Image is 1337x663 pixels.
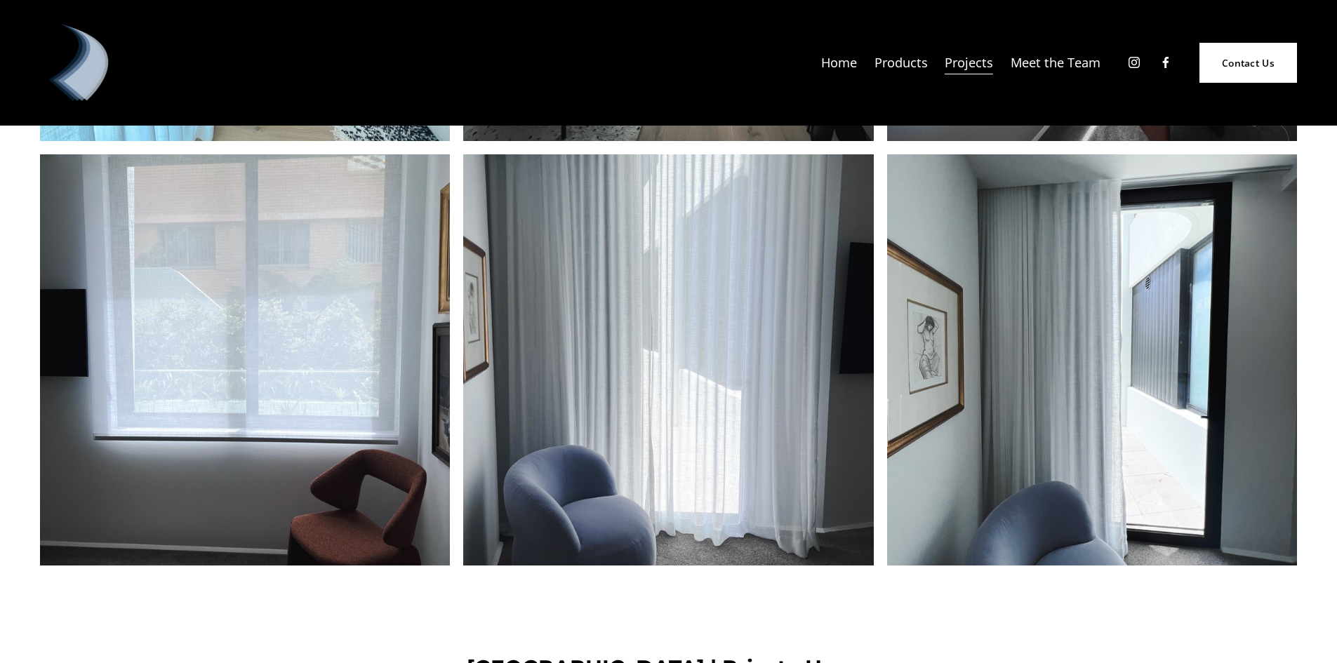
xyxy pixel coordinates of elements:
a: Projects [945,50,993,76]
img: Debonair | Curtains, Blinds, Shutters &amp; Awnings [40,24,117,101]
img: IMG_3632.jpg [40,154,450,565]
a: Contact Us [1199,43,1297,83]
img: IMG_3643.jpg [887,154,1297,565]
a: Meet the Team [1011,50,1100,76]
img: IMG_3641.jpg [463,154,873,565]
a: Instagram [1127,55,1141,69]
a: Facebook [1159,55,1173,69]
a: Home [821,50,857,76]
span: Products [874,51,928,74]
a: folder dropdown [874,50,928,76]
